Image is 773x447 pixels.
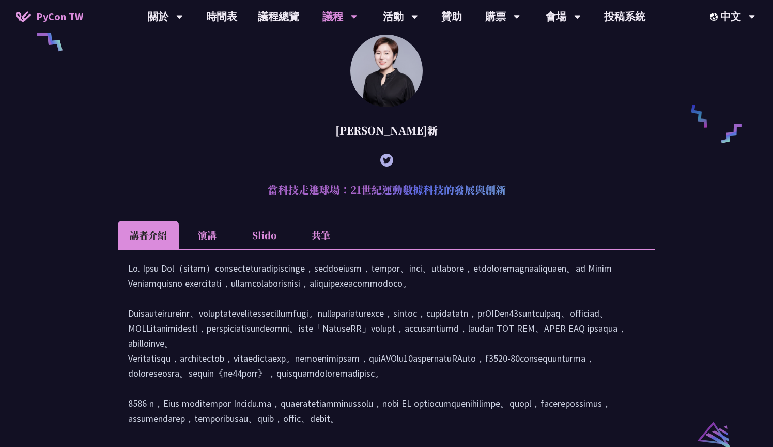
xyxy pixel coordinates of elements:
img: 林滿新 [350,35,423,107]
li: 演講 [179,221,236,249]
li: 共筆 [292,221,349,249]
li: 講者介紹 [118,221,179,249]
li: Slido [236,221,292,249]
img: Home icon of PyCon TW 2025 [16,11,31,22]
img: Locale Icon [710,13,720,21]
h2: 當科技走進球場：21世紀運動數據科技的發展與創新 [118,174,655,205]
div: [PERSON_NAME]新 [118,115,655,146]
span: PyCon TW [36,9,83,24]
a: PyCon TW [5,4,94,29]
